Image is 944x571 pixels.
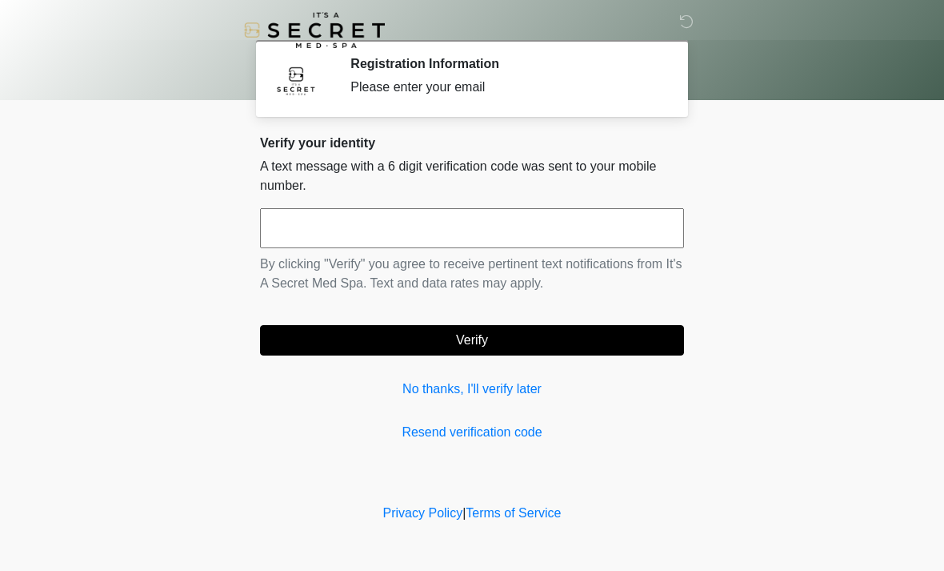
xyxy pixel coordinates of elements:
[350,78,660,97] div: Please enter your email
[272,56,320,104] img: Agent Avatar
[466,506,561,520] a: Terms of Service
[260,135,684,151] h2: Verify your identity
[260,423,684,442] a: Resend verification code
[260,255,684,293] p: By clicking "Verify" you agree to receive pertinent text notifications from It's A Secret Med Spa...
[350,56,660,71] h2: Registration Information
[260,380,684,399] a: No thanks, I'll verify later
[260,157,684,195] p: A text message with a 6 digit verification code was sent to your mobile number.
[383,506,463,520] a: Privacy Policy
[260,325,684,356] button: Verify
[462,506,466,520] a: |
[244,12,385,48] img: It's A Secret Med Spa Logo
